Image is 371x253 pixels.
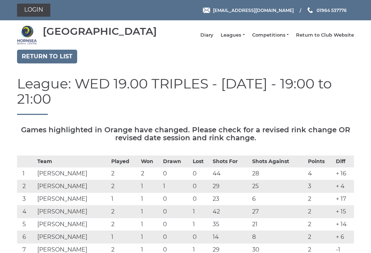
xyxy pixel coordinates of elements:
[17,167,36,180] td: 1
[203,8,210,13] img: Email
[250,231,306,243] td: 8
[221,32,245,38] a: Leagues
[191,155,211,167] th: Lost
[211,231,250,243] td: 14
[306,218,334,231] td: 2
[211,205,250,218] td: 42
[161,180,191,192] td: 1
[191,205,211,218] td: 1
[191,180,211,192] td: 0
[139,167,161,180] td: 2
[334,155,354,167] th: Diff
[109,192,139,205] td: 1
[306,231,334,243] td: 2
[250,180,306,192] td: 25
[109,180,139,192] td: 2
[334,218,354,231] td: + 14
[36,231,109,243] td: [PERSON_NAME]
[139,180,161,192] td: 1
[36,205,109,218] td: [PERSON_NAME]
[296,32,354,38] a: Return to Club Website
[191,231,211,243] td: 0
[191,218,211,231] td: 1
[252,32,289,38] a: Competitions
[161,167,191,180] td: 0
[211,180,250,192] td: 29
[211,218,250,231] td: 35
[17,205,36,218] td: 4
[200,32,213,38] a: Diary
[250,167,306,180] td: 28
[17,50,77,63] a: Return to list
[139,192,161,205] td: 1
[36,192,109,205] td: [PERSON_NAME]
[213,7,294,13] span: [EMAIL_ADDRESS][DOMAIN_NAME]
[250,155,306,167] th: Shots Against
[191,167,211,180] td: 0
[250,192,306,205] td: 6
[317,7,347,13] span: 01964 537776
[17,25,37,45] img: Hornsea Bowls Centre
[334,192,354,205] td: + 17
[17,180,36,192] td: 2
[109,155,139,167] th: Played
[36,218,109,231] td: [PERSON_NAME]
[139,205,161,218] td: 1
[306,192,334,205] td: 2
[161,231,191,243] td: 0
[109,231,139,243] td: 1
[17,4,50,17] a: Login
[306,205,334,218] td: 2
[139,218,161,231] td: 1
[250,218,306,231] td: 21
[307,7,347,14] a: Phone us 01964 537776
[306,180,334,192] td: 3
[334,180,354,192] td: + 4
[250,205,306,218] td: 27
[161,205,191,218] td: 0
[43,26,157,37] div: [GEOGRAPHIC_DATA]
[36,180,109,192] td: [PERSON_NAME]
[306,167,334,180] td: 4
[203,7,294,14] a: Email [EMAIL_ADDRESS][DOMAIN_NAME]
[191,192,211,205] td: 0
[17,231,36,243] td: 6
[36,167,109,180] td: [PERSON_NAME]
[211,192,250,205] td: 23
[109,167,139,180] td: 2
[306,155,334,167] th: Points
[161,218,191,231] td: 0
[109,218,139,231] td: 2
[17,126,354,142] h5: Games highlighted in Orange have changed. Please check for a revised rink change OR revised date ...
[211,155,250,167] th: Shots For
[17,192,36,205] td: 3
[36,155,109,167] th: Team
[161,192,191,205] td: 0
[308,7,313,13] img: Phone us
[334,231,354,243] td: + 6
[139,231,161,243] td: 1
[139,155,161,167] th: Won
[17,218,36,231] td: 5
[17,76,354,115] h1: League: WED 19.00 TRIPLES - [DATE] - 19:00 to 21:00
[334,205,354,218] td: + 15
[211,167,250,180] td: 44
[109,205,139,218] td: 2
[161,155,191,167] th: Drawn
[334,167,354,180] td: + 16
